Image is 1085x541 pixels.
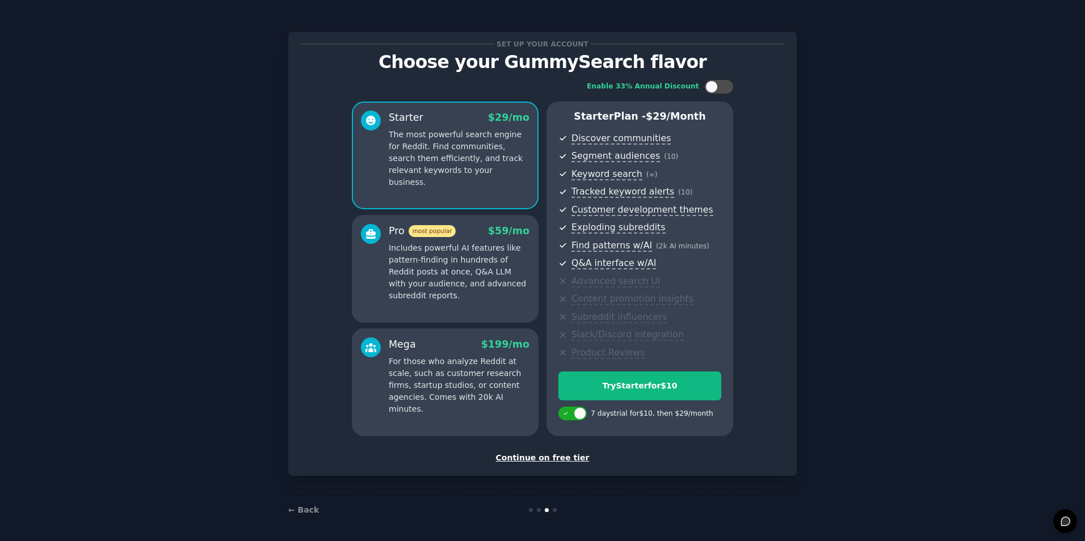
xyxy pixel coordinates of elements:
span: ( 2k AI minutes ) [656,242,709,250]
div: Starter [389,111,423,125]
span: ( ∞ ) [646,171,658,179]
span: Subreddit influencers [571,311,667,323]
p: Starter Plan - [558,109,721,124]
span: Q&A interface w/AI [571,257,656,269]
span: Discover communities [571,133,671,145]
button: TryStarterfor$10 [558,371,721,400]
span: $ 199 /mo [481,339,529,350]
div: 7 days trial for $10 , then $ 29 /month [591,409,713,419]
span: Segment audiences [571,150,660,162]
span: Slack/Discord integration [571,329,684,341]
a: ← Back [288,505,319,514]
span: $ 29 /month [646,111,706,122]
p: For those who analyze Reddit at scale, such as customer research firms, startup studios, or conte... [389,356,529,415]
span: Product Reviews [571,347,645,359]
span: ( 10 ) [678,188,692,196]
span: Advanced search UI [571,276,660,288]
p: Includes powerful AI features like pattern-finding in hundreds of Reddit posts at once, Q&A LLM w... [389,242,529,302]
div: Continue on free tier [300,452,785,464]
span: Exploding subreddits [571,222,665,234]
span: Set up your account [495,38,591,50]
p: Choose your GummySearch flavor [300,52,785,72]
span: $ 59 /mo [488,225,529,236]
p: The most powerful search engine for Reddit. Find communities, search them efficiently, and track ... [389,129,529,188]
div: Pro [389,224,456,238]
div: Mega [389,337,416,352]
span: most popular [409,225,456,237]
span: Tracked keyword alerts [571,186,674,198]
span: Customer development themes [571,204,713,216]
span: ( 10 ) [664,153,678,160]
span: $ 29 /mo [488,112,529,123]
div: Try Starter for $10 [559,380,721,392]
span: Keyword search [571,168,642,180]
span: Content promotion insights [571,293,693,305]
div: Enable 33% Annual Discount [587,82,699,92]
span: Find patterns w/AI [571,240,652,252]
